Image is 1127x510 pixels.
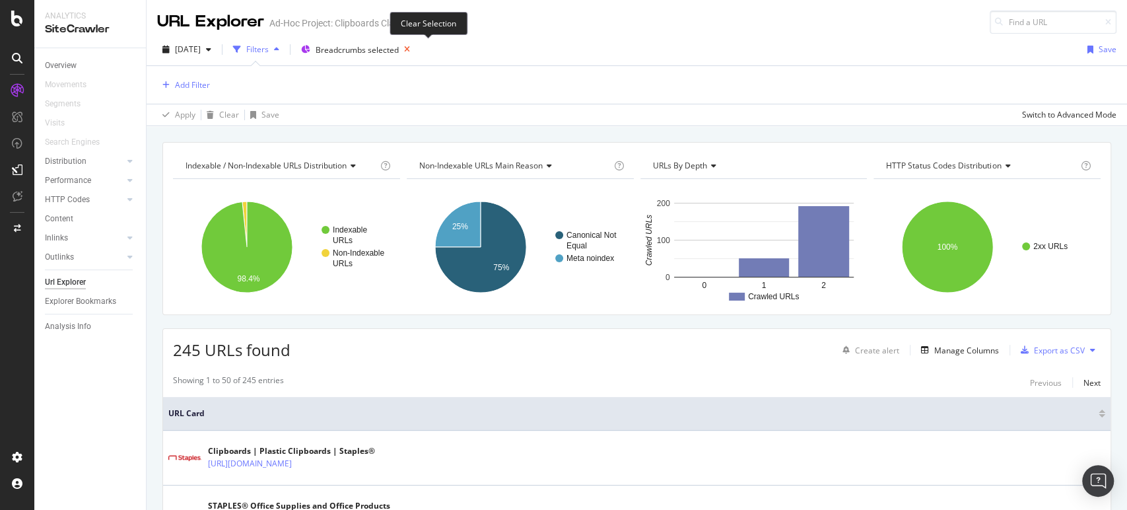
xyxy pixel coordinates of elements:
[821,281,825,290] text: 2
[665,273,669,282] text: 0
[269,17,403,30] div: Ad-Hoc Project: Clipboards Class
[45,250,74,264] div: Outlinks
[173,375,284,390] div: Showing 1 to 50 of 245 entries
[656,199,669,208] text: 200
[45,116,65,130] div: Visits
[990,11,1116,34] input: Find a URL
[237,274,259,283] text: 98.4%
[45,231,123,245] a: Inlinks
[45,97,81,111] div: Segments
[702,281,706,290] text: 0
[916,342,999,358] button: Manage Columns
[934,345,999,356] div: Manage Columns
[183,155,378,176] h4: Indexable / Non-Indexable URLs Distribution
[296,39,399,60] button: Breadcrumbs selected
[1033,242,1068,251] text: 2xx URLs
[855,345,899,356] div: Create alert
[175,109,195,120] div: Apply
[566,254,614,263] text: Meta noindex
[886,160,1001,171] span: HTTP Status Codes Distribution
[261,109,279,120] div: Save
[45,193,123,207] a: HTTP Codes
[186,160,347,171] span: Indexable / Non-Indexable URLs distribution
[419,160,543,171] span: Non-Indexable URLs Main Reason
[1099,44,1116,55] div: Save
[45,174,123,188] a: Performance
[1017,104,1116,126] button: Switch to Advanced Mode
[333,259,353,268] text: URLs
[168,455,201,461] img: main image
[417,155,611,176] h4: Non-Indexable URLs Main Reason
[873,190,1098,305] svg: A chart.
[157,77,210,93] button: Add Filter
[1082,39,1116,60] button: Save
[1082,465,1114,497] div: Open Intercom Messenger
[656,236,669,245] text: 100
[333,225,367,235] text: Indexable
[45,320,91,334] div: Analysis Info
[45,135,113,149] a: Search Engines
[45,174,91,188] div: Performance
[748,292,799,301] text: Crawled URLs
[45,193,90,207] div: HTTP Codes
[333,236,353,245] text: URLs
[566,231,617,240] text: Canonical Not
[201,104,239,126] button: Clear
[45,295,137,309] a: Explorer Bookmarks
[883,155,1078,176] h4: HTTP Status Codes Distribution
[228,39,285,60] button: Filters
[45,155,86,168] div: Distribution
[157,104,195,126] button: Apply
[208,445,375,457] div: Clipboards | Plastic Clipboards | Staples®
[175,44,201,55] span: 2025 Oct. 6th
[650,155,856,176] h4: URLs by Depth
[653,160,707,171] span: URLs by Depth
[45,59,137,73] a: Overview
[1034,345,1085,356] div: Export as CSV
[45,320,137,334] a: Analysis Info
[45,135,100,149] div: Search Engines
[1022,109,1116,120] div: Switch to Advanced Mode
[761,281,766,290] text: 1
[837,340,899,361] button: Create alert
[173,190,397,305] svg: A chart.
[566,241,587,250] text: Equal
[45,78,86,92] div: Movements
[45,295,116,309] div: Explorer Bookmarks
[45,97,94,111] a: Segments
[644,215,653,266] text: Crawled URLs
[168,408,1095,419] span: URL Card
[1015,340,1085,361] button: Export as CSV
[45,231,68,245] div: Inlinks
[333,248,384,258] text: Non-Indexable
[175,79,210,91] div: Add Filter
[45,275,86,289] div: Url Explorer
[45,59,77,73] div: Overview
[1030,377,1062,388] div: Previous
[246,44,269,55] div: Filters
[938,242,958,252] text: 100%
[45,155,123,168] a: Distribution
[45,11,135,22] div: Analytics
[1083,375,1101,390] button: Next
[640,190,865,305] svg: A chart.
[1083,377,1101,388] div: Next
[390,12,467,35] div: Clear Selection
[45,212,137,226] a: Content
[1030,375,1062,390] button: Previous
[407,190,631,305] svg: A chart.
[316,44,399,55] span: Breadcrumbs selected
[208,457,292,470] a: [URL][DOMAIN_NAME]
[45,275,137,289] a: Url Explorer
[45,22,135,37] div: SiteCrawler
[45,116,78,130] a: Visits
[245,104,279,126] button: Save
[45,212,73,226] div: Content
[219,109,239,120] div: Clear
[493,263,509,272] text: 75%
[45,78,100,92] a: Movements
[157,11,264,33] div: URL Explorer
